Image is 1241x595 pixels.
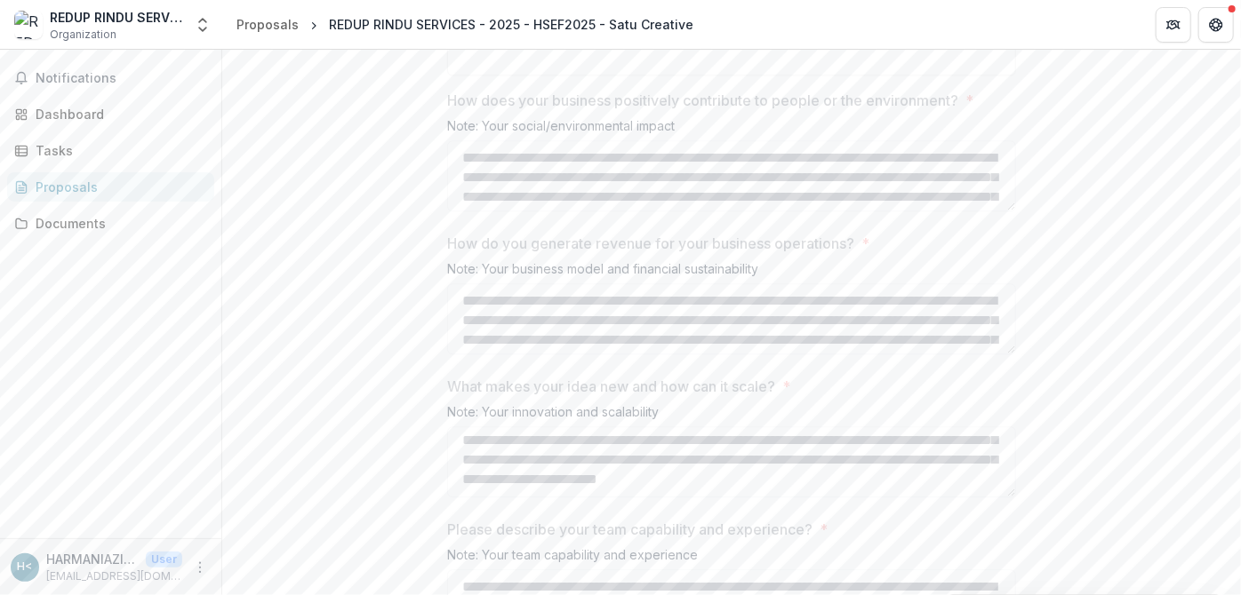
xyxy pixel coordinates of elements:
[447,404,1016,426] div: Note: Your innovation and scalability
[447,233,854,254] p: How do you generate revenue for your business operations?
[7,209,214,238] a: Documents
[36,71,207,86] span: Notifications
[146,551,182,567] p: User
[447,547,1016,569] div: Note: Your team capability and experience
[229,12,306,37] a: Proposals
[1198,7,1234,43] button: Get Help
[7,99,214,129] a: Dashboard
[7,172,214,202] a: Proposals
[36,105,200,123] div: Dashboard
[50,27,116,43] span: Organization
[7,64,214,92] button: Notifications
[447,90,958,111] p: How does your business positively contribute to people or the environment?
[190,7,215,43] button: Open entity switcher
[447,118,1016,140] div: Note: Your social/environmental impact
[36,141,200,160] div: Tasks
[447,376,775,397] p: What makes your idea new and how can it scale?
[236,15,299,34] div: Proposals
[14,11,43,39] img: REDUP RINDU SERVICES
[329,15,693,34] div: REDUP RINDU SERVICES - 2025 - HSEF2025 - Satu Creative
[447,261,1016,283] div: Note: Your business model and financial sustainability
[50,8,183,27] div: REDUP RINDU SERVICES
[46,568,182,584] p: [EMAIL_ADDRESS][DOMAIN_NAME]
[36,178,200,196] div: Proposals
[7,136,214,165] a: Tasks
[46,550,139,568] p: HARMANIAZIRA ISHAK <[EMAIL_ADDRESS][DOMAIN_NAME]>
[1156,7,1191,43] button: Partners
[447,519,813,540] p: Please describe your team capability and experience?
[36,214,200,233] div: Documents
[229,12,701,37] nav: breadcrumb
[18,561,33,573] div: HARMANIAZIRA ISHAK <reduprindu@gmail.com>
[189,557,211,578] button: More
